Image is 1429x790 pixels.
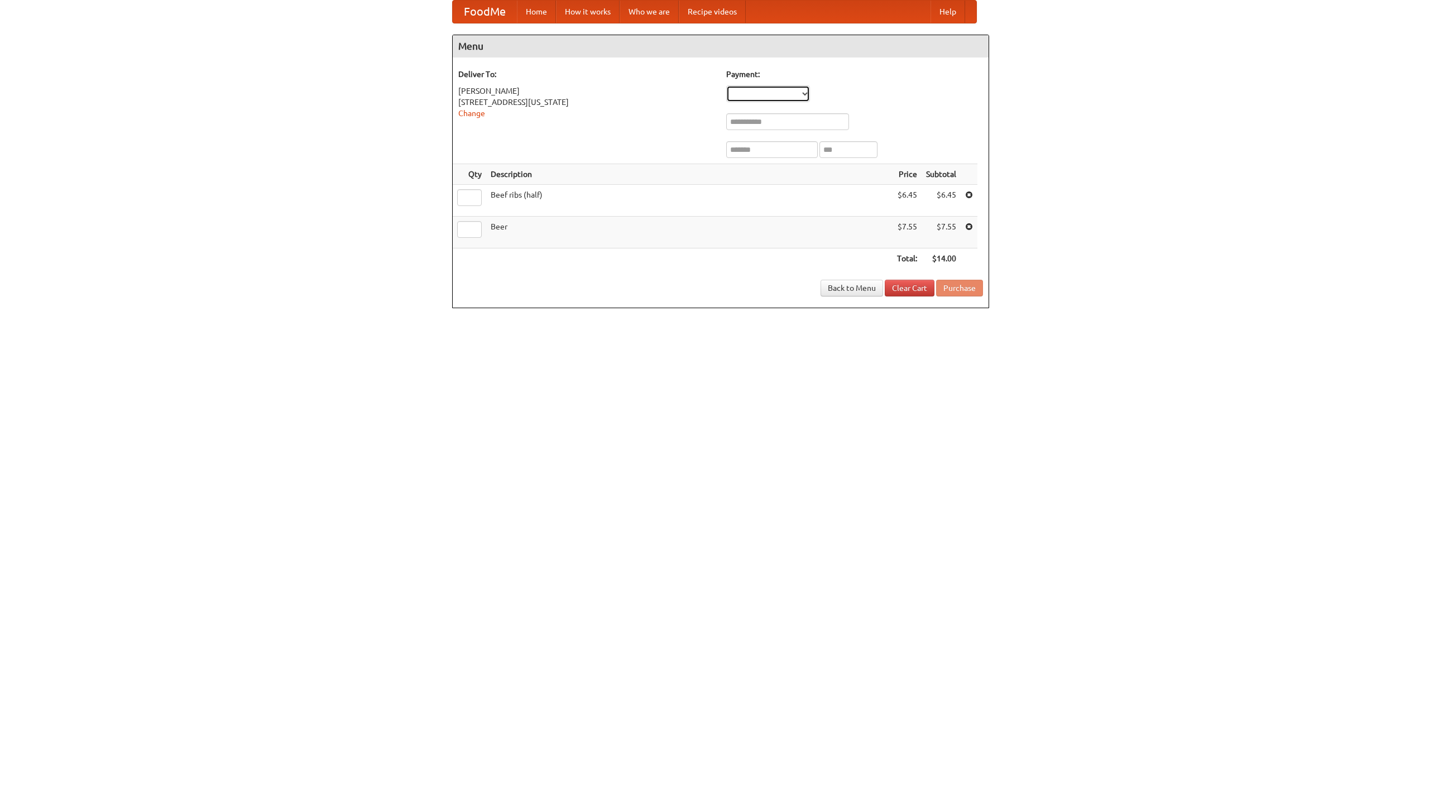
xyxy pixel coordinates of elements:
[726,69,983,80] h5: Payment:
[893,185,922,217] td: $6.45
[922,248,961,269] th: $14.00
[620,1,679,23] a: Who we are
[931,1,965,23] a: Help
[453,1,517,23] a: FoodMe
[458,97,715,108] div: [STREET_ADDRESS][US_STATE]
[486,217,893,248] td: Beer
[486,185,893,217] td: Beef ribs (half)
[458,85,715,97] div: [PERSON_NAME]
[893,164,922,185] th: Price
[679,1,746,23] a: Recipe videos
[922,164,961,185] th: Subtotal
[922,185,961,217] td: $6.45
[453,35,989,58] h4: Menu
[458,109,485,118] a: Change
[821,280,883,296] a: Back to Menu
[893,217,922,248] td: $7.55
[885,280,934,296] a: Clear Cart
[936,280,983,296] button: Purchase
[922,217,961,248] td: $7.55
[458,69,715,80] h5: Deliver To:
[453,164,486,185] th: Qty
[517,1,556,23] a: Home
[486,164,893,185] th: Description
[556,1,620,23] a: How it works
[893,248,922,269] th: Total:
